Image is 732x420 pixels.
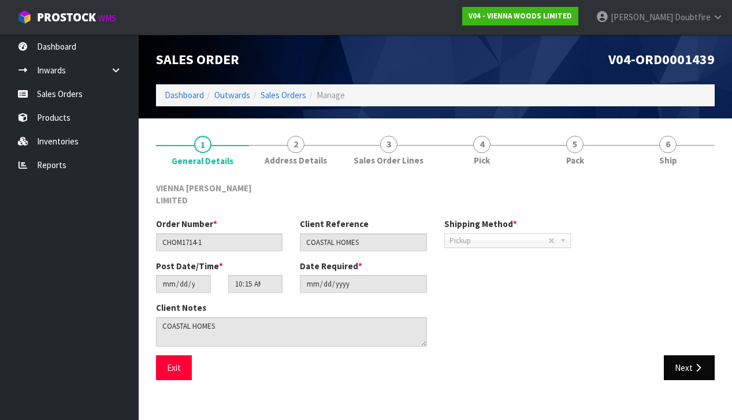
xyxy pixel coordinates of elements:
[214,90,250,101] a: Outwards
[165,90,204,101] a: Dashboard
[172,155,233,167] span: General Details
[354,154,423,166] span: Sales Order Lines
[317,90,345,101] span: Manage
[608,50,715,68] span: V04-ORD0001439
[659,136,677,153] span: 6
[156,302,206,314] label: Client Notes
[380,136,397,153] span: 3
[566,154,584,166] span: Pack
[156,50,239,68] span: Sales Order
[17,10,32,24] img: cube-alt.png
[611,12,673,23] span: [PERSON_NAME]
[265,154,327,166] span: Address Details
[664,355,715,380] button: Next
[261,90,306,101] a: Sales Orders
[156,183,252,206] span: VIENNA [PERSON_NAME] LIMITED
[156,355,192,380] button: Exit
[98,13,116,24] small: WMS
[675,12,711,23] span: Doubtfire
[300,233,426,251] input: Client Reference
[300,218,369,230] label: Client Reference
[156,173,715,389] span: General Details
[300,260,362,272] label: Date Required
[473,136,491,153] span: 4
[194,136,211,153] span: 1
[444,218,517,230] label: Shipping Method
[287,136,304,153] span: 2
[156,233,283,251] input: Order Number
[156,218,217,230] label: Order Number
[469,11,572,21] strong: V04 - VIENNA WOODS LIMITED
[37,10,96,25] span: ProStock
[659,154,677,166] span: Ship
[566,136,584,153] span: 5
[474,154,490,166] span: Pick
[449,234,548,248] span: Pickup
[156,260,223,272] label: Post Date/Time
